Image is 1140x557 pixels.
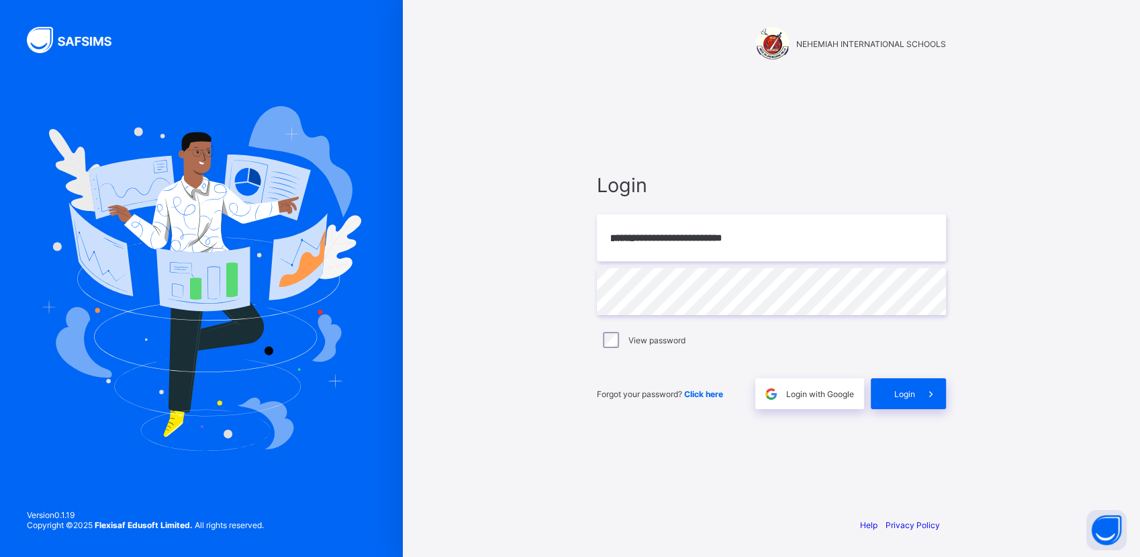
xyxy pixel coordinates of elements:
span: Login with Google [786,389,854,399]
strong: Flexisaf Edusoft Limited. [95,520,193,530]
span: Copyright © 2025 All rights reserved. [27,520,264,530]
span: Login [597,173,946,197]
a: Help [860,520,877,530]
a: Privacy Policy [886,520,940,530]
img: SAFSIMS Logo [27,27,128,53]
img: google.396cfc9801f0270233282035f929180a.svg [763,386,779,402]
span: Forgot your password? [597,389,723,399]
a: Click here [684,389,723,399]
span: Version 0.1.19 [27,510,264,520]
button: Open asap [1086,510,1127,550]
span: NEHEMIAH INTERNATIONAL SCHOOLS [796,39,946,49]
label: View password [628,335,685,345]
span: Login [894,389,915,399]
img: Hero Image [42,106,361,450]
